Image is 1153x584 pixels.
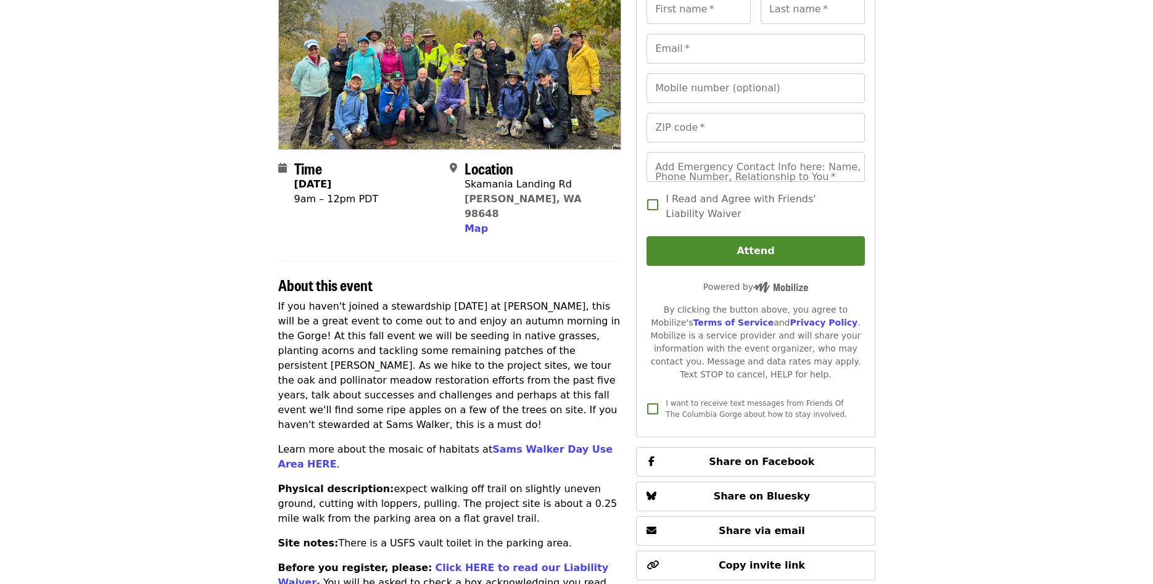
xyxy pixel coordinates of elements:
[636,551,875,580] button: Copy invite link
[714,490,811,502] span: Share on Bluesky
[719,525,805,537] span: Share via email
[278,299,622,432] p: If you haven't joined a stewardship [DATE] at [PERSON_NAME], this will be a great event to come o...
[636,516,875,546] button: Share via email
[450,162,457,174] i: map-marker-alt icon
[294,192,379,207] div: 9am – 12pm PDT
[278,274,373,295] span: About this event
[278,442,622,472] p: Learn more about the mosaic of habitats at .
[465,177,611,192] div: Skamania Landing Rd
[709,456,814,467] span: Share on Facebook
[703,282,808,292] span: Powered by
[790,318,858,327] a: Privacy Policy
[647,152,864,182] input: Add Emergency Contact Info here: Name, Phone Number, Relationship to You
[278,482,622,526] p: expect walking off trail on slightly uneven ground, cutting with loppers, pulling. The project si...
[278,536,622,551] p: There is a USFS vault toilet in the parking area.
[278,162,287,174] i: calendar icon
[636,482,875,511] button: Share on Bluesky
[719,559,805,571] span: Copy invite link
[647,73,864,103] input: Mobile number (optional)
[647,303,864,381] div: By clicking the button above, you agree to Mobilize's and . Mobilize is a service provider and wi...
[647,113,864,142] input: ZIP code
[465,157,513,179] span: Location
[666,399,847,419] span: I want to receive text messages from Friends Of The Columbia Gorge about how to stay involved.
[278,483,394,495] strong: Physical description:
[753,282,808,293] img: Powered by Mobilize
[278,562,432,574] strong: Before you register, please:
[636,447,875,477] button: Share on Facebook
[647,236,864,266] button: Attend
[294,157,322,179] span: Time
[666,192,854,221] span: I Read and Agree with Friends' Liability Waiver
[693,318,774,327] a: Terms of Service
[465,193,582,220] a: [PERSON_NAME], WA 98648
[465,221,488,236] button: Map
[278,537,339,549] strong: S﻿ite notes:
[465,223,488,234] span: Map
[647,34,864,64] input: Email
[294,178,332,190] strong: [DATE]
